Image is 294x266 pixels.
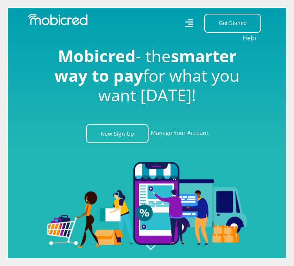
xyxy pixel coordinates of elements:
[47,46,247,105] h1: - the for what you want [DATE]!
[86,124,149,143] a: New Sign Up
[242,33,256,43] a: Help
[204,14,261,33] button: Get Started
[151,124,208,143] a: Manage Your Account
[54,45,237,86] span: smarter way to pay
[47,162,247,248] img: Welcome to Mobicred
[28,14,88,25] img: Mobicred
